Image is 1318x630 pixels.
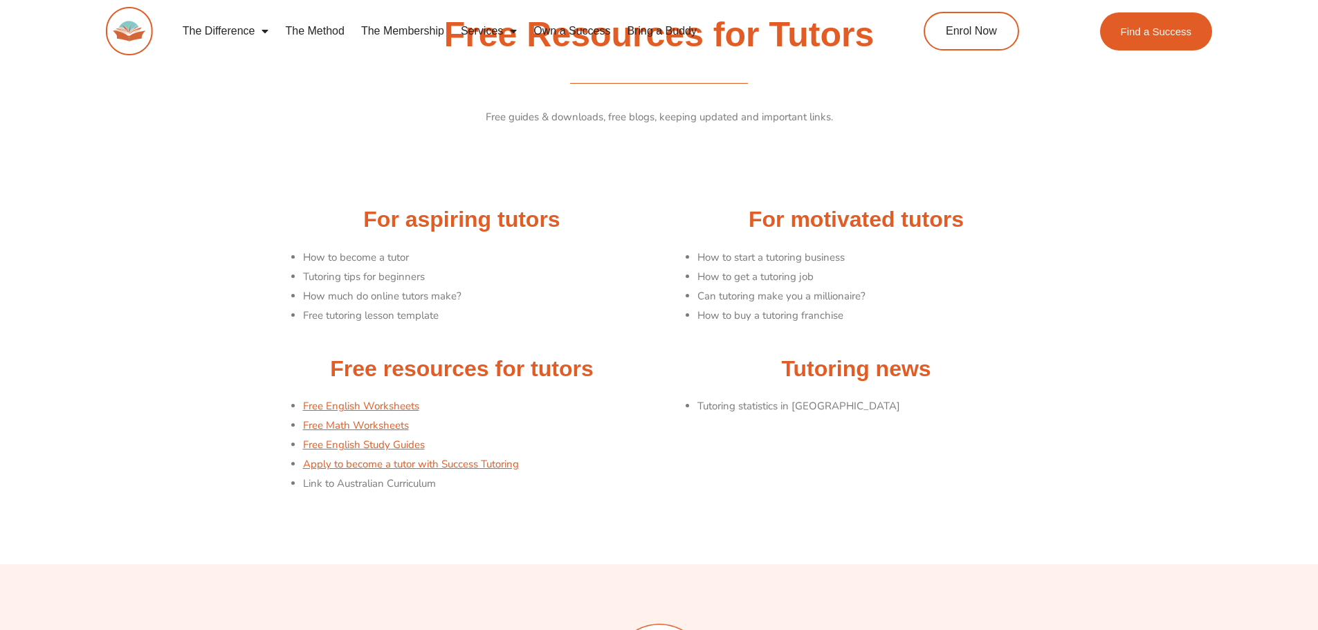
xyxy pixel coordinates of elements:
li: How to start a tutoring business [697,248,1047,268]
a: Services [452,15,525,47]
li: Free tutoring lesson template [303,306,652,326]
a: Apply to become a tutor with Success Tutoring [303,457,519,471]
li: How much do online tutors make? [303,287,652,306]
a: The Membership [353,15,452,47]
a: Find a Success [1100,12,1213,50]
li: Can tutoring make you a millionaire? [697,287,1047,306]
a: Free Math Worksheets [303,418,409,432]
span: Enrol Now [946,26,997,37]
a: The Difference [174,15,277,47]
a: Free English Worksheets [303,399,419,413]
h2: Free resources for tutors [272,355,652,384]
li: How to buy a tutoring franchise [697,306,1047,326]
li: Tutoring statistics in [GEOGRAPHIC_DATA] [697,397,1047,416]
li: How to become a tutor [303,248,652,268]
a: Own a Success [525,15,619,47]
h2: For motivated tutors [666,205,1047,234]
li: Link to Australian Curriculum [303,474,652,494]
h2: For aspiring tutors [272,205,652,234]
a: Bring a Buddy [619,15,705,47]
nav: Menu [174,15,861,47]
li: Tutoring tips for beginners [303,268,652,287]
h2: Tutoring news [666,355,1047,384]
a: Free English Study Guides [303,438,425,452]
span: Find a Success [1121,26,1192,37]
a: Enrol Now [924,12,1019,50]
a: The Method [277,15,352,47]
p: Free guides & downloads, free blogs, keeping updated and important links. [272,108,1047,127]
li: How to get a tutoring job [697,268,1047,287]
